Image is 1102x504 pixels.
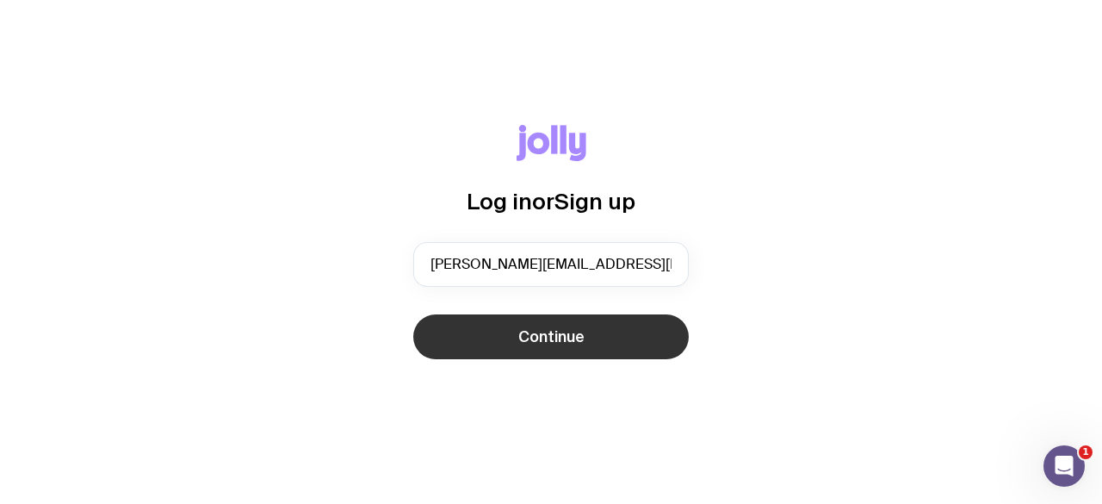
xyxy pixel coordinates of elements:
span: Continue [518,327,585,347]
span: Sign up [554,189,635,214]
input: you@email.com [413,242,689,287]
button: Continue [413,314,689,359]
span: or [532,189,554,214]
span: Log in [467,189,532,214]
span: 1 [1079,445,1093,459]
iframe: Intercom live chat [1043,445,1085,487]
